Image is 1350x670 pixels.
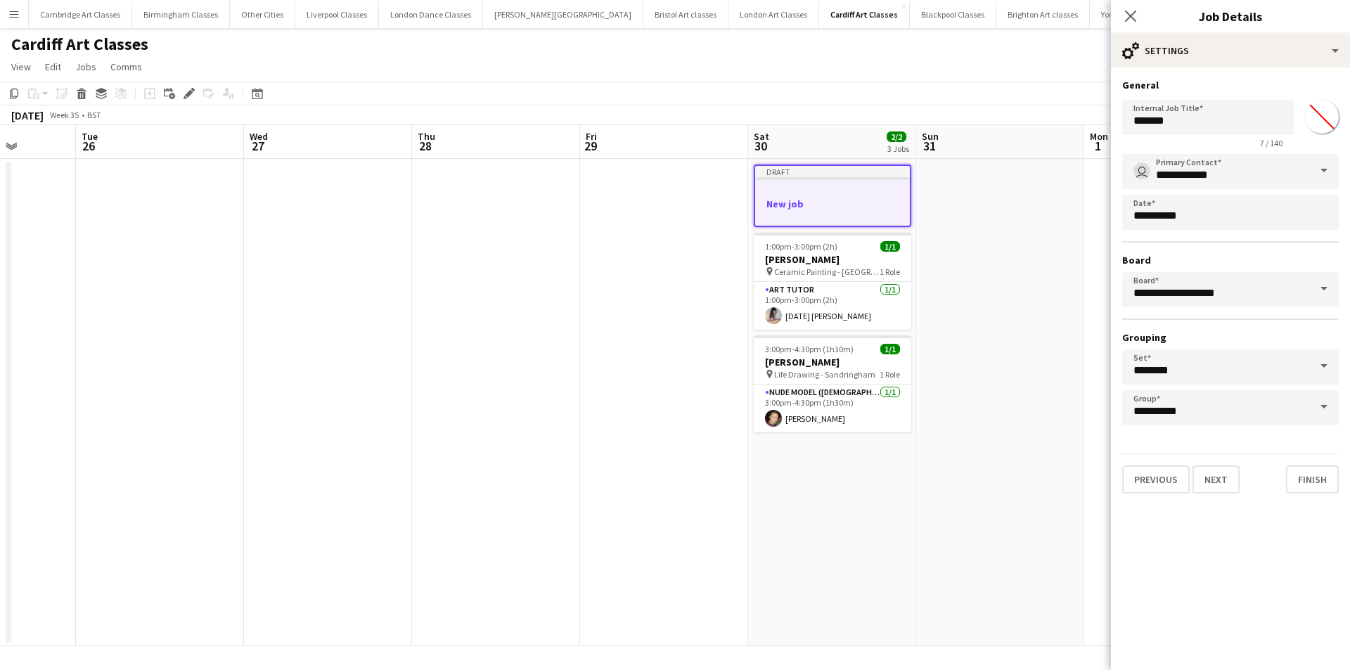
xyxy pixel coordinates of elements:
span: 1 [1088,138,1108,154]
h3: [PERSON_NAME] [754,253,911,266]
a: Edit [39,58,67,76]
span: 30 [752,138,769,154]
span: 1:00pm-3:00pm (2h) [765,241,837,252]
span: 26 [79,138,98,154]
span: View [11,60,31,73]
h3: New job [755,198,910,210]
span: Mon [1090,130,1108,143]
a: View [6,58,37,76]
span: Comms [110,60,142,73]
button: Brighton Art classes [996,1,1090,28]
span: 1 Role [880,266,900,277]
app-card-role: Art Tutor1/11:00pm-3:00pm (2h)[DATE] [PERSON_NAME] [754,282,911,330]
span: Edit [45,60,61,73]
button: Cardiff Art Classes [819,1,910,28]
span: Jobs [75,60,96,73]
button: Liverpool Classes [295,1,379,28]
app-job-card: 1:00pm-3:00pm (2h)1/1[PERSON_NAME] Ceramic Painting - [GEOGRAPHIC_DATA]1 RoleArt Tutor1/11:00pm-3... [754,233,911,330]
span: 28 [416,138,435,154]
span: Sat [754,130,769,143]
button: London Art Classes [728,1,819,28]
h3: General [1122,79,1339,91]
span: Week 35 [46,110,82,120]
span: Life Drawing - Sandringham [774,369,875,380]
h1: Cardiff Art Classes [11,34,148,55]
app-job-card: 3:00pm-4:30pm (1h30m)1/1[PERSON_NAME] Life Drawing - Sandringham1 RoleNude Model ([DEMOGRAPHIC_DA... [754,335,911,432]
button: [PERSON_NAME][GEOGRAPHIC_DATA] [483,1,643,28]
h3: Job Details [1111,7,1350,25]
div: 3 Jobs [887,143,909,154]
span: Tue [82,130,98,143]
span: 1/1 [880,241,900,252]
span: 1 Role [880,369,900,380]
div: Settings [1111,34,1350,67]
span: 1/1 [880,344,900,354]
div: [DATE] [11,108,44,122]
h3: Board [1122,254,1339,266]
span: Fri [586,130,597,143]
button: Next [1192,465,1240,494]
span: Sun [922,130,939,143]
button: York Classes [1090,1,1156,28]
button: Cambridge Art Classes [29,1,132,28]
span: Thu [418,130,435,143]
span: 7 / 140 [1249,138,1294,148]
button: London Dance Classes [379,1,483,28]
button: Bristol Art classes [643,1,728,28]
span: 2/2 [887,131,906,142]
app-job-card: DraftNew job [754,165,911,227]
span: 31 [920,138,939,154]
h3: Grouping [1122,331,1339,344]
div: BST [87,110,101,120]
span: 29 [584,138,597,154]
a: Jobs [70,58,102,76]
span: Wed [250,130,268,143]
div: Draft [755,166,910,177]
button: Birmingham Classes [132,1,230,28]
button: Other Cities [230,1,295,28]
a: Comms [105,58,148,76]
button: Previous [1122,465,1190,494]
span: Ceramic Painting - [GEOGRAPHIC_DATA] [774,266,880,277]
span: 27 [247,138,268,154]
span: 3:00pm-4:30pm (1h30m) [765,344,854,354]
button: Finish [1286,465,1339,494]
button: Blackpool Classes [910,1,996,28]
app-card-role: Nude Model ([DEMOGRAPHIC_DATA])1/13:00pm-4:30pm (1h30m)[PERSON_NAME] [754,385,911,432]
h3: [PERSON_NAME] [754,356,911,368]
